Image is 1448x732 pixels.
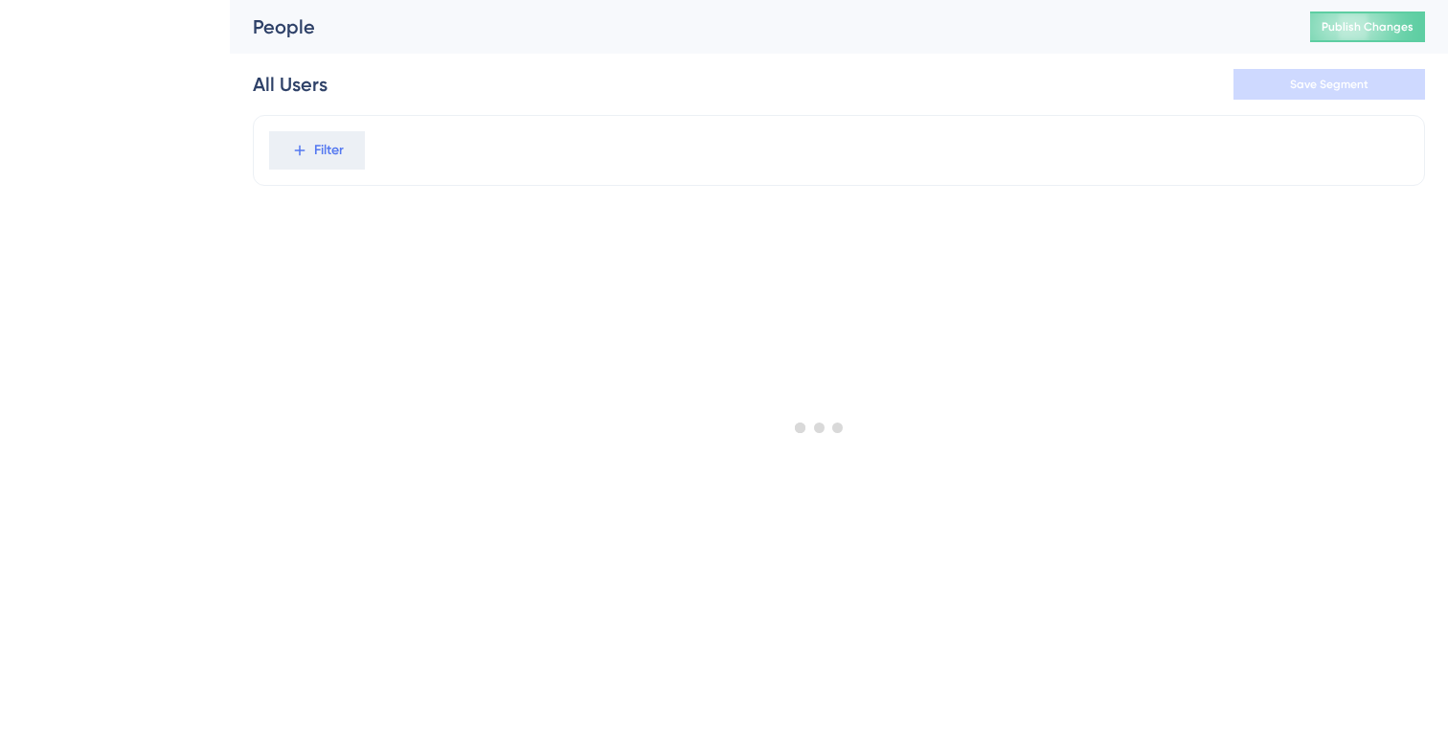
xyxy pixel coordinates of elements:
span: Publish Changes [1322,19,1414,34]
button: Save Segment [1233,69,1425,100]
div: All Users [253,71,328,98]
button: Publish Changes [1310,11,1425,42]
span: Save Segment [1290,77,1369,92]
div: People [253,13,1262,40]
